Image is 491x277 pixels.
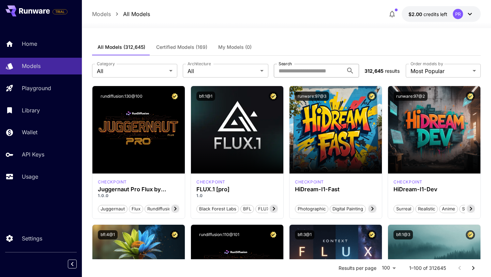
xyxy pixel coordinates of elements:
[269,92,278,101] button: Certified Model – Vetted for best performance and includes a commercial license.
[92,10,111,18] a: Models
[330,206,366,212] span: Digital Painting
[188,67,257,75] span: All
[379,263,398,273] div: 100
[279,61,292,67] label: Search
[22,172,38,181] p: Usage
[295,186,376,193] h3: HiDream-I1-Fast
[53,9,67,14] span: TRIAL
[295,179,324,185] p: checkpoint
[453,9,463,19] div: PR
[330,204,366,213] button: Digital Painting
[269,230,278,239] button: Certified Model – Vetted for best performance and includes a commercial license.
[196,230,242,239] button: rundiffusion:110@101
[73,258,82,270] div: Collapse sidebar
[440,206,458,212] span: Anime
[22,106,40,114] p: Library
[466,261,480,275] button: Go to next page
[129,204,143,213] button: flux
[393,179,422,185] p: checkpoint
[295,230,314,239] button: bfl:3@1
[145,204,177,213] button: rundiffusion
[411,61,443,67] label: Order models by
[98,186,179,193] h3: Juggernaut Pro Flux by RunDiffusion
[92,10,150,18] nav: breadcrumb
[97,61,115,67] label: Category
[439,204,458,213] button: Anime
[196,193,278,199] p: 1.0
[197,206,239,212] span: Black Forest Labs
[466,230,475,239] button: Certified Model – Vetted for best performance and includes a commercial license.
[423,11,447,17] span: credits left
[295,204,328,213] button: Photographic
[367,230,376,239] button: Certified Model – Vetted for best performance and includes a commercial license.
[22,84,51,92] p: Playground
[241,206,254,212] span: BFL
[364,68,384,74] span: 312,645
[22,40,37,48] p: Home
[98,92,145,101] button: rundiffusion:130@100
[339,265,376,272] p: Results per page
[393,92,428,101] button: runware:97@2
[385,68,400,74] span: results
[170,230,179,239] button: Certified Model – Vetted for best performance and includes a commercial license.
[218,44,252,50] span: My Models (0)
[98,193,179,199] p: 1.0.0
[295,206,328,212] span: Photographic
[98,179,127,185] p: checkpoint
[459,204,481,213] button: Stylized
[295,92,329,101] button: runware:97@3
[98,179,127,185] div: FLUX.1 D
[460,206,481,212] span: Stylized
[416,206,437,212] span: Realistic
[22,150,44,158] p: API Keys
[255,204,287,213] button: FLUX.1 [pro]
[409,265,446,272] p: 1–100 of 312645
[408,11,423,17] span: $2.00
[393,179,422,185] div: HiDream Dev
[367,92,376,101] button: Certified Model – Vetted for best performance and includes a commercial license.
[98,44,145,50] span: All Models (312,645)
[256,206,287,212] span: FLUX.1 [pro]
[466,92,475,101] button: Certified Model – Vetted for best performance and includes a commercial license.
[196,204,239,213] button: Black Forest Labs
[97,67,166,75] span: All
[98,204,128,213] button: juggernaut
[415,204,438,213] button: Realistic
[22,234,42,243] p: Settings
[408,11,447,18] div: $2.00
[170,92,179,101] button: Certified Model – Vetted for best performance and includes a commercial license.
[22,62,41,70] p: Models
[68,260,77,268] button: Collapse sidebar
[196,186,278,193] h3: FLUX.1 [pro]
[196,179,225,185] p: checkpoint
[196,92,215,101] button: bfl:1@1
[196,179,225,185] div: fluxpro
[393,186,475,193] h3: HiDream-I1-Dev
[145,206,176,212] span: rundiffusion
[123,10,150,18] a: All Models
[188,61,211,67] label: Architecture
[53,8,68,16] span: Add your payment card to enable full platform functionality.
[295,179,324,185] div: HiDream Fast
[394,206,414,212] span: Surreal
[98,230,118,239] button: bfl:4@1
[98,206,127,212] span: juggernaut
[393,204,414,213] button: Surreal
[156,44,207,50] span: Certified Models (169)
[240,204,254,213] button: BFL
[129,206,143,212] span: flux
[393,230,413,239] button: bfl:1@3
[22,128,38,136] p: Wallet
[402,6,481,22] button: $2.00PR
[411,67,470,75] span: Most Popular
